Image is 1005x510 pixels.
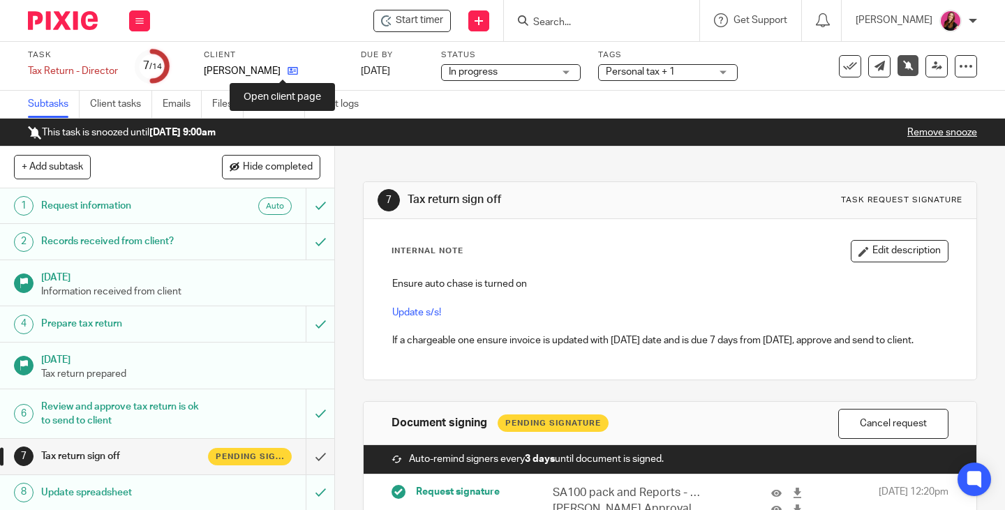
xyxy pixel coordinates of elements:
[41,482,209,503] h1: Update spreadsheet
[841,195,962,206] div: Task request signature
[14,232,33,252] div: 2
[553,485,702,501] p: SA100 pack and Reports - [PERSON_NAME] - 2025.pdf
[361,66,390,76] span: [DATE]
[41,231,209,252] h1: Records received from client?
[28,50,118,61] label: Task
[392,308,441,317] a: Update s/s!
[14,155,91,179] button: + Add subtask
[907,128,977,137] a: Remove snooze
[143,58,162,74] div: 7
[734,15,787,25] span: Get Support
[449,67,498,77] span: In progress
[28,11,98,30] img: Pixie
[41,313,209,334] h1: Prepare tax return
[606,67,675,77] span: Personal tax + 1
[149,128,216,137] b: [DATE] 9:00am
[28,126,216,140] p: This task is snoozed until
[441,50,581,61] label: Status
[838,409,948,439] button: Cancel request
[14,404,33,423] div: 6
[373,10,451,32] div: Steven Robson - Tax Return - Director
[163,91,202,118] a: Emails
[41,396,209,432] h1: Review and approve tax return is ok to send to client
[14,196,33,216] div: 1
[41,285,320,299] p: Information received from client
[396,13,443,28] span: Start timer
[392,277,948,291] p: Ensure auto chase is turned on
[392,416,487,430] h1: Document signing
[598,50,738,61] label: Tags
[14,315,33,334] div: 4
[41,367,320,381] p: Tax return prepared
[41,195,209,216] h1: Request information
[204,64,281,78] p: [PERSON_NAME]
[243,162,313,173] span: Hide completed
[851,240,948,262] button: Edit description
[41,267,320,285] h1: [DATE]
[216,451,284,463] span: Pending signature
[409,452,664,466] span: Auto-remind signers every until document is signed.
[28,91,80,118] a: Subtasks
[416,485,500,499] span: Request signature
[856,13,932,27] p: [PERSON_NAME]
[408,193,700,207] h1: Tax return sign off
[14,447,33,466] div: 7
[222,155,320,179] button: Hide completed
[525,454,555,464] strong: 3 days
[28,64,118,78] div: Tax Return - Director
[392,246,463,257] p: Internal Note
[258,197,292,215] div: Auto
[254,91,305,118] a: Notes (1)
[361,50,424,61] label: Due by
[532,17,657,29] input: Search
[212,91,244,118] a: Files
[149,63,162,70] small: /14
[498,414,609,432] div: Pending Signature
[90,91,152,118] a: Client tasks
[392,333,948,347] p: If a chargeable one ensure invoice is updated with [DATE] date and is due 7 days from [DATE], app...
[315,91,369,118] a: Audit logs
[41,350,320,367] h1: [DATE]
[939,10,962,32] img: 21.png
[378,189,400,211] div: 7
[204,50,343,61] label: Client
[41,446,209,467] h1: Tax return sign off
[14,483,33,502] div: 8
